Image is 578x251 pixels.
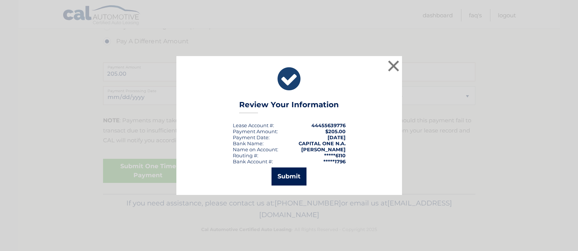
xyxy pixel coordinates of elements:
[233,134,269,140] span: Payment Date
[233,134,270,140] div: :
[239,100,339,113] h3: Review Your Information
[386,58,401,73] button: ×
[233,158,273,164] div: Bank Account #:
[301,146,346,152] strong: [PERSON_NAME]
[233,122,274,128] div: Lease Account #:
[328,134,346,140] span: [DATE]
[233,152,258,158] div: Routing #:
[325,128,346,134] span: $205.00
[233,128,278,134] div: Payment Amount:
[233,140,264,146] div: Bank Name:
[311,122,346,128] strong: 44455639776
[233,146,278,152] div: Name on Account:
[299,140,346,146] strong: CAPITAL ONE N.A.
[272,167,306,186] button: Submit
